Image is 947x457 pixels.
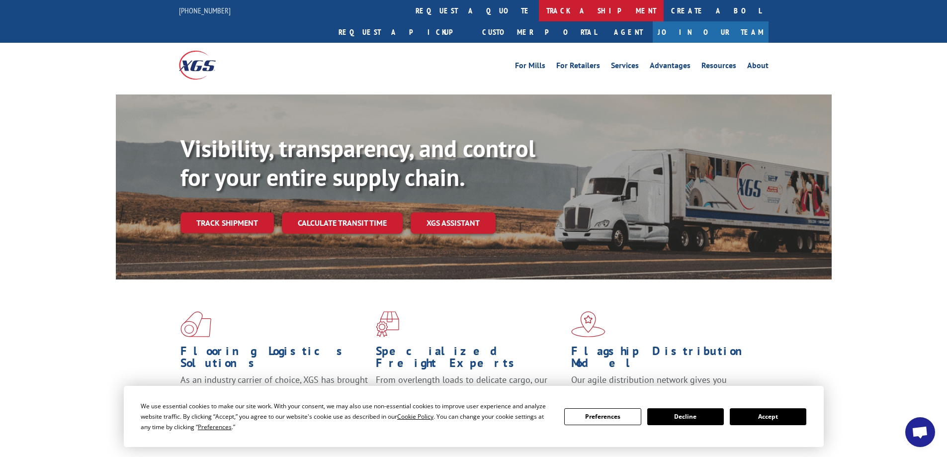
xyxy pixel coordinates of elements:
[180,212,274,233] a: Track shipment
[376,374,564,418] p: From overlength loads to delicate cargo, our experienced staff knows the best way to move your fr...
[411,212,496,234] a: XGS ASSISTANT
[647,408,724,425] button: Decline
[180,311,211,337] img: xgs-icon-total-supply-chain-intelligence-red
[650,62,690,73] a: Advantages
[611,62,639,73] a: Services
[604,21,653,43] a: Agent
[905,417,935,447] div: Open chat
[475,21,604,43] a: Customer Portal
[515,62,545,73] a: For Mills
[653,21,769,43] a: Join Our Team
[730,408,806,425] button: Accept
[141,401,552,432] div: We use essential cookies to make our site work. With your consent, we may also use non-essential ...
[571,374,754,397] span: Our agile distribution network gives you nationwide inventory management on demand.
[331,21,475,43] a: Request a pickup
[282,212,403,234] a: Calculate transit time
[180,133,535,192] b: Visibility, transparency, and control for your entire supply chain.
[397,412,433,421] span: Cookie Policy
[701,62,736,73] a: Resources
[179,5,231,15] a: [PHONE_NUMBER]
[198,423,232,431] span: Preferences
[180,374,368,409] span: As an industry carrier of choice, XGS has brought innovation and dedication to flooring logistics...
[747,62,769,73] a: About
[376,311,399,337] img: xgs-icon-focused-on-flooring-red
[124,386,824,447] div: Cookie Consent Prompt
[180,345,368,374] h1: Flooring Logistics Solutions
[571,311,605,337] img: xgs-icon-flagship-distribution-model-red
[571,345,759,374] h1: Flagship Distribution Model
[556,62,600,73] a: For Retailers
[376,345,564,374] h1: Specialized Freight Experts
[564,408,641,425] button: Preferences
